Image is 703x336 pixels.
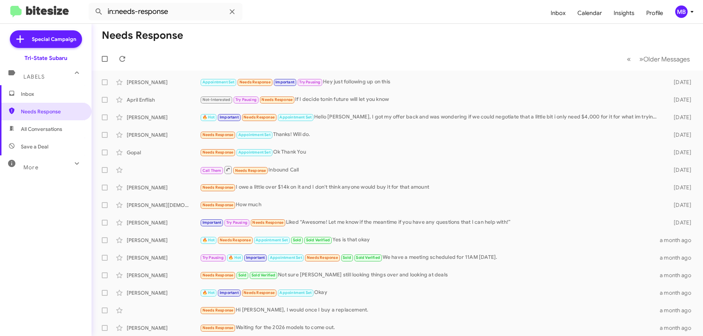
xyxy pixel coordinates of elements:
[246,255,265,260] span: Important
[127,324,200,332] div: [PERSON_NAME]
[23,73,45,80] span: Labels
[675,5,688,18] div: MB
[662,79,697,86] div: [DATE]
[25,54,67,62] div: Tri-State Subaru
[202,132,234,137] span: Needs Response
[660,307,697,314] div: a month ago
[238,273,247,278] span: Sold
[279,290,312,295] span: Appointment Set
[261,97,293,102] span: Needs Response
[238,132,271,137] span: Appointment Set
[200,236,660,244] div: Yes is that okay
[10,30,82,48] a: Special Campaign
[200,324,660,332] div: Waiting for the 2026 models to come out.
[279,115,312,120] span: Appointment Set
[235,168,266,173] span: Needs Response
[127,254,200,261] div: [PERSON_NAME]
[127,131,200,139] div: [PERSON_NAME]
[202,115,215,120] span: 🔥 Hot
[202,150,234,155] span: Needs Response
[220,238,251,242] span: Needs Response
[622,52,635,67] button: Previous
[545,3,572,24] a: Inbox
[662,96,697,103] div: [DATE]
[200,148,662,156] div: Ok Thank You
[202,203,234,207] span: Needs Response
[202,308,234,313] span: Needs Response
[127,272,200,279] div: [PERSON_NAME]
[270,255,302,260] span: Appointment Set
[662,114,697,121] div: [DATE]
[660,324,697,332] div: a month ago
[343,255,351,260] span: Sold
[306,238,330,242] span: Sold Verified
[662,131,697,139] div: [DATE]
[127,237,200,244] div: [PERSON_NAME]
[643,55,690,63] span: Older Messages
[200,131,662,139] div: Thanks! Will do.
[127,289,200,297] div: [PERSON_NAME]
[200,183,662,192] div: I owe a little over $14k on it and I don't think anyone would buy it for that amount
[127,96,200,103] div: April Enflish
[228,255,241,260] span: 🔥 Hot
[356,255,380,260] span: Sold Verified
[21,90,83,98] span: Inbox
[21,143,48,150] span: Save a Deal
[21,125,62,133] span: All Conversations
[243,115,275,120] span: Needs Response
[202,220,222,225] span: Important
[200,288,660,297] div: Okay
[660,272,697,279] div: a month ago
[635,52,694,67] button: Next
[639,54,643,64] span: »
[640,3,669,24] a: Profile
[127,114,200,121] div: [PERSON_NAME]
[202,325,234,330] span: Needs Response
[200,218,662,227] div: Liked “Awesome! Let me know if the meantime if you have any questions that I can help with!”
[200,165,662,174] div: Inbound Call
[202,273,234,278] span: Needs Response
[200,201,662,209] div: How much
[127,219,200,226] div: [PERSON_NAME]
[238,150,271,155] span: Appointment Set
[660,254,697,261] div: a month ago
[307,255,338,260] span: Needs Response
[89,3,242,20] input: Search
[243,290,275,295] span: Needs Response
[252,220,283,225] span: Needs Response
[127,184,200,191] div: [PERSON_NAME]
[662,201,697,209] div: [DATE]
[127,149,200,156] div: Gopal
[200,271,660,279] div: Not sure [PERSON_NAME] still looking things over and looking at deals
[21,108,83,115] span: Needs Response
[200,306,660,314] div: Hi [PERSON_NAME], I would once I buy a replacement.
[127,79,200,86] div: [PERSON_NAME]
[200,78,662,86] div: Hey just following up on this
[623,52,694,67] nav: Page navigation example
[23,164,38,171] span: More
[202,168,222,173] span: Call Them
[627,54,631,64] span: «
[239,80,271,84] span: Needs Response
[662,219,697,226] div: [DATE]
[220,290,239,295] span: Important
[202,97,231,102] span: Not-Interested
[202,238,215,242] span: 🔥 Hot
[202,255,224,260] span: Try Pausing
[32,35,76,43] span: Special Campaign
[200,253,660,262] div: We have a meeting scheduled for 11AM [DATE].
[102,30,183,41] h1: Needs Response
[202,185,234,190] span: Needs Response
[226,220,248,225] span: Try Pausing
[660,237,697,244] div: a month ago
[662,166,697,174] div: [DATE]
[299,80,320,84] span: Try Pausing
[608,3,640,24] a: Insights
[202,80,235,84] span: Appointment Set
[293,238,301,242] span: Sold
[127,201,200,209] div: [PERSON_NAME][DEMOGRAPHIC_DATA]
[220,115,239,120] span: Important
